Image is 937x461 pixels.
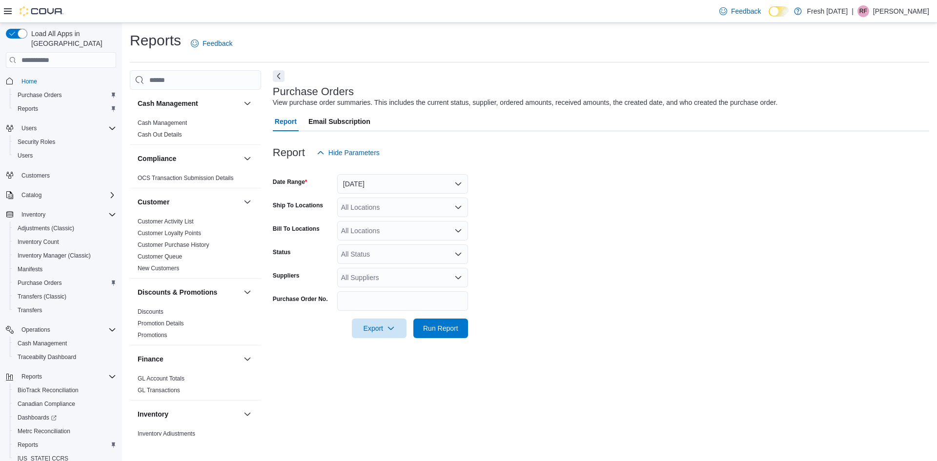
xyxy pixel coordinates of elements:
button: Inventory [18,209,49,220]
span: New Customers [138,264,179,272]
span: Operations [21,326,50,334]
button: Cash Management [242,98,253,109]
span: Inventory Manager (Classic) [18,252,91,260]
span: Security Roles [18,138,55,146]
button: Inventory [2,208,120,221]
span: Home [21,78,37,85]
span: Adjustments (Classic) [14,222,116,234]
span: Purchase Orders [18,91,62,99]
button: Operations [2,323,120,337]
a: Dashboards [14,412,61,423]
span: Inventory Adjustments [138,430,195,438]
img: Cova [20,6,63,16]
a: Discounts [138,308,163,315]
span: Cash Management [138,119,187,127]
button: Discounts & Promotions [138,287,240,297]
span: Reports [18,105,38,113]
span: Feedback [203,39,232,48]
div: Cash Management [130,117,261,144]
span: Customer Purchase History [138,241,209,249]
button: Compliance [242,153,253,164]
a: Customer Loyalty Points [138,230,201,237]
button: BioTrack Reconciliation [10,383,120,397]
a: Cash Management [138,120,187,126]
a: Metrc Reconciliation [14,425,74,437]
a: Transfers (Classic) [14,291,70,302]
a: Reports [14,439,42,451]
span: Inventory [21,211,45,219]
a: Dashboards [10,411,120,424]
span: Discounts [138,308,163,316]
p: [PERSON_NAME] [873,5,929,17]
button: Hide Parameters [313,143,384,162]
h3: Inventory [138,409,168,419]
span: Catalog [18,189,116,201]
button: Inventory [138,409,240,419]
span: Dashboards [18,414,57,421]
button: Adjustments (Classic) [10,221,120,235]
h3: Discounts & Promotions [138,287,217,297]
span: Cash Management [14,338,116,349]
button: Next [273,70,285,82]
span: Transfers (Classic) [14,291,116,302]
button: Reports [10,438,120,452]
a: Cash Out Details [138,131,182,138]
input: Dark Mode [769,6,789,17]
a: Customers [18,170,54,181]
button: Traceabilty Dashboard [10,350,120,364]
a: Purchase Orders [14,277,66,289]
div: Discounts & Promotions [130,306,261,345]
label: Ship To Locations [273,201,323,209]
span: Reports [14,103,116,115]
span: Security Roles [14,136,116,148]
span: Metrc Reconciliation [14,425,116,437]
a: BioTrack Reconciliation [14,384,82,396]
span: Email Subscription [308,112,370,131]
span: Customer Activity List [138,218,194,225]
a: Traceabilty Dashboard [14,351,80,363]
span: GL Transactions [138,386,180,394]
button: Metrc Reconciliation [10,424,120,438]
span: Cash Out Details [138,131,182,139]
button: Open list of options [454,227,462,235]
span: Export [358,319,401,338]
button: Security Roles [10,135,120,149]
span: Adjustments (Classic) [18,224,74,232]
a: Transfers [14,304,46,316]
label: Purchase Order No. [273,295,328,303]
span: Users [21,124,37,132]
a: Feedback [187,34,236,53]
button: Manifests [10,262,120,276]
button: Operations [18,324,54,336]
button: Customer [138,197,240,207]
button: Export [352,319,407,338]
a: Inventory Adjustments [138,430,195,437]
label: Status [273,248,291,256]
button: Inventory Count [10,235,120,249]
button: Customers [2,168,120,182]
button: Run Report [413,319,468,338]
span: Promotions [138,331,167,339]
span: Transfers [18,306,42,314]
a: Customer Queue [138,253,182,260]
span: Purchase Orders [14,277,116,289]
span: Manifests [18,265,42,273]
h3: Customer [138,197,169,207]
span: Load All Apps in [GEOGRAPHIC_DATA] [27,29,116,48]
span: GL Account Totals [138,375,184,382]
span: Run Report [423,323,458,333]
div: Finance [130,373,261,400]
h3: Finance [138,354,163,364]
button: Inventory [242,408,253,420]
span: Manifests [14,263,116,275]
button: Finance [242,353,253,365]
p: | [852,5,854,17]
a: Adjustments (Classic) [14,222,78,234]
a: Security Roles [14,136,59,148]
a: Customer Purchase History [138,241,209,248]
button: Compliance [138,154,240,163]
label: Date Range [273,178,307,186]
a: Canadian Compliance [14,398,79,410]
span: Canadian Compliance [14,398,116,410]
